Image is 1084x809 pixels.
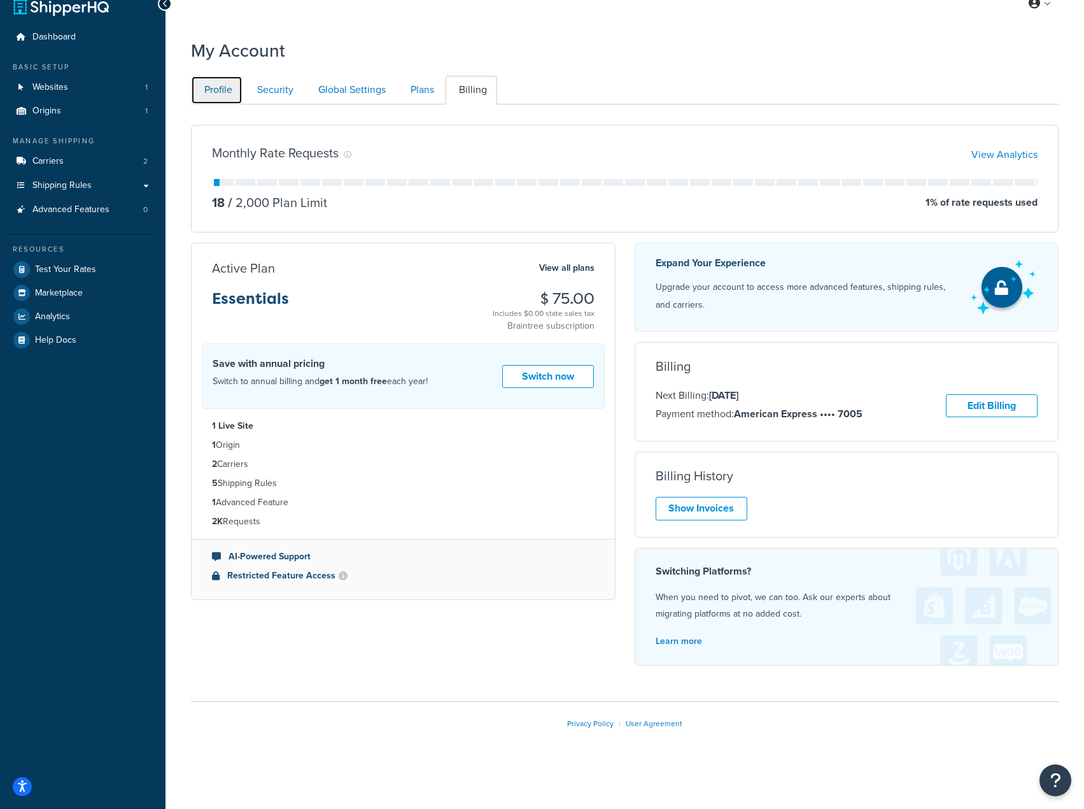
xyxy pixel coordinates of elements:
[244,76,304,104] a: Security
[143,204,148,215] span: 0
[143,156,148,167] span: 2
[212,457,595,471] li: Carriers
[212,457,217,471] strong: 2
[946,394,1038,418] a: Edit Billing
[212,476,218,490] strong: 5
[656,359,691,373] h3: Billing
[10,150,156,173] a: Carriers 2
[212,569,595,583] li: Restricted Feature Access
[35,335,76,346] span: Help Docs
[493,307,595,320] div: Includes $0.00 state sales tax
[10,99,156,123] a: Origins 1
[502,365,594,389] a: Switch now
[10,244,156,255] div: Resources
[32,32,76,43] span: Dashboard
[635,243,1059,332] a: Expand Your Experience Upgrade your account to access more advanced features, shipping rules, and...
[446,76,497,104] a: Billing
[320,375,387,388] strong: get 1 month free
[539,260,595,276] a: View all plans
[145,82,148,93] span: 1
[656,564,1038,579] h4: Switching Platforms?
[10,99,156,123] li: Origins
[10,174,156,197] a: Shipping Rules
[567,718,614,729] a: Privacy Policy
[619,718,621,729] span: |
[32,204,109,215] span: Advanced Features
[734,406,862,421] strong: American Express •••• 7005
[10,329,156,352] a: Help Docs
[213,356,428,371] h4: Save with annual pricing
[709,388,738,403] strong: [DATE]
[32,82,68,93] span: Websites
[10,25,156,49] a: Dashboard
[212,438,595,452] li: Origin
[10,150,156,173] li: Carriers
[212,419,253,433] strong: 1 Live Site
[228,193,232,212] span: /
[493,320,595,333] p: Braintree subscription
[493,290,595,307] h3: $ 75.00
[10,305,156,328] a: Analytics
[10,282,156,304] a: Marketplace
[626,718,682,729] a: User Agreement
[191,38,285,63] h1: My Account
[656,387,862,404] p: Next Billing:
[10,258,156,281] a: Test Your Rates
[656,589,1038,622] p: When you need to pivot, we can too. Ask our experts about migrating platforms at no added cost.
[225,194,327,211] p: 2,000 Plan Limit
[212,496,216,509] strong: 1
[1039,764,1071,796] button: Open Resource Center
[656,469,733,483] h3: Billing History
[212,146,339,160] h3: Monthly Rate Requests
[10,198,156,222] a: Advanced Features 0
[212,290,289,317] h3: Essentials
[10,136,156,147] div: Manage Shipping
[35,264,96,275] span: Test Your Rates
[10,62,156,73] div: Basic Setup
[212,550,595,564] li: AI-Powered Support
[145,106,148,117] span: 1
[656,406,862,422] p: Payment method:
[656,278,960,314] p: Upgrade your account to access more advanced features, shipping rules, and carriers.
[212,194,225,211] p: 18
[397,76,444,104] a: Plans
[971,147,1038,162] a: View Analytics
[926,194,1038,211] p: 1 % of rate requests used
[35,311,70,322] span: Analytics
[35,288,83,299] span: Marketplace
[305,76,396,104] a: Global Settings
[656,254,960,272] p: Expand Your Experience
[212,476,595,490] li: Shipping Rules
[10,76,156,99] li: Websites
[32,106,61,117] span: Origins
[656,634,702,648] a: Learn more
[212,261,275,275] h3: Active Plan
[32,180,92,191] span: Shipping Rules
[212,496,595,510] li: Advanced Feature
[213,373,428,390] p: Switch to annual billing and each year!
[212,515,223,528] strong: 2K
[212,438,216,452] strong: 1
[10,76,156,99] a: Websites 1
[32,156,64,167] span: Carriers
[191,76,243,104] a: Profile
[10,198,156,222] li: Advanced Features
[656,497,747,520] a: Show Invoices
[212,515,595,529] li: Requests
